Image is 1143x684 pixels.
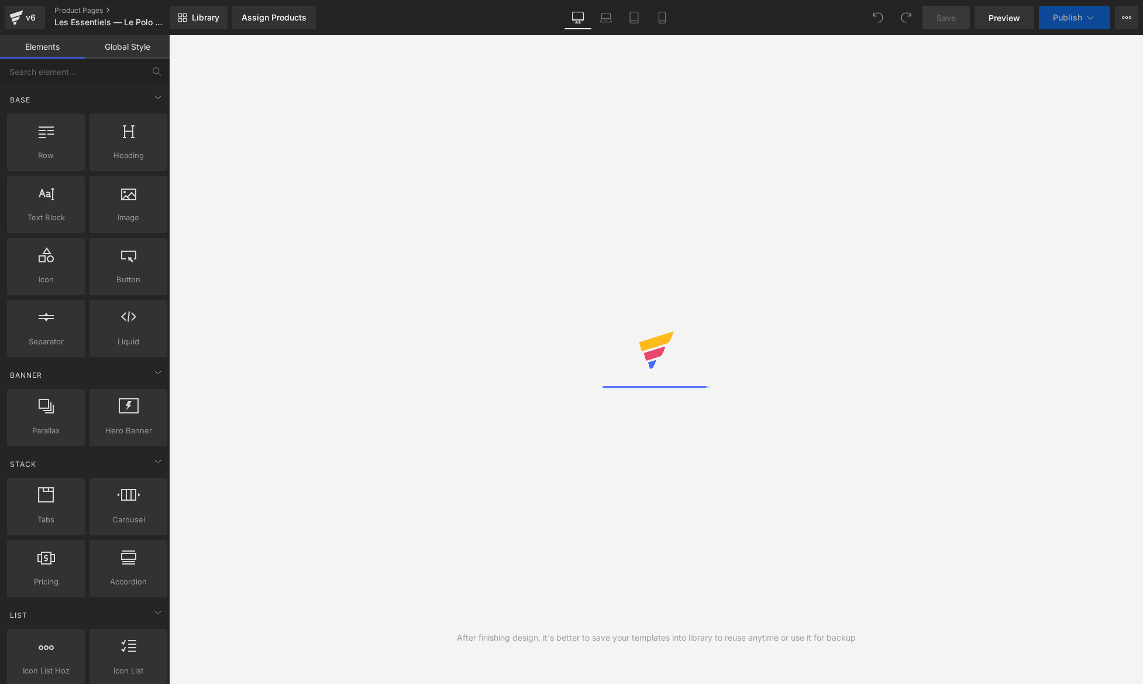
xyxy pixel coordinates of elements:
a: Global Style [85,35,170,59]
span: Save [937,12,956,24]
span: Pricing [11,576,81,588]
a: Product Pages [54,6,189,15]
span: Preview [989,12,1020,24]
div: After finishing design, it's better to save your templates into library to reuse anytime or use i... [457,631,856,644]
span: Icon [11,273,81,286]
span: Heading [93,149,164,162]
span: Base [9,94,32,105]
span: Banner [9,370,43,381]
span: List [9,610,29,621]
span: Parallax [11,425,81,437]
a: Laptop [592,6,620,29]
span: Liquid [93,336,164,348]
span: Carousel [93,514,164,526]
div: Assign Products [242,13,307,22]
button: Undo [866,6,890,29]
a: v6 [5,6,45,29]
span: Text Block [11,211,81,224]
span: Icon List Hoz [11,665,81,677]
span: Button [93,273,164,286]
span: Hero Banner [93,425,164,437]
span: Separator [11,336,81,348]
span: Les Essentiels — Le Polo Hydra [54,18,167,27]
button: More [1115,6,1138,29]
span: Accordion [93,576,164,588]
button: Publish [1039,6,1110,29]
span: Stack [9,459,37,470]
a: New Library [170,6,228,29]
a: Mobile [648,6,676,29]
span: Tabs [11,514,81,526]
button: Redo [894,6,918,29]
span: Publish [1053,13,1082,22]
a: Desktop [564,6,592,29]
span: Icon List [93,665,164,677]
span: Row [11,149,81,162]
span: Image [93,211,164,224]
a: Preview [975,6,1034,29]
div: v6 [23,10,38,25]
a: Tablet [620,6,648,29]
span: Library [192,12,219,23]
